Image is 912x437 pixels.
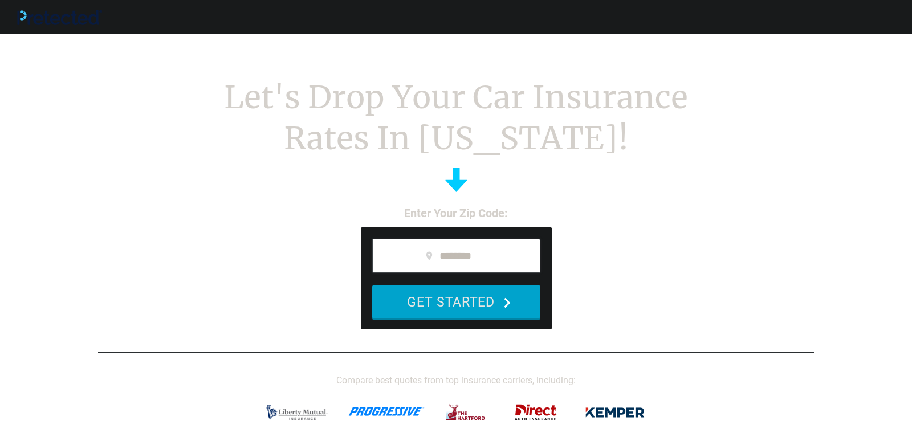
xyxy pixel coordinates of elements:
h1: Let's Drop Your Car Insurance Rates In [US_STATE]! [224,77,688,159]
p: Enter Your Zip Code: [361,206,552,222]
img: thehartford [438,398,494,427]
button: GET STARTED [372,285,540,318]
img: kemper [577,398,653,427]
img: Pretected Logo [17,10,102,25]
img: progressive [348,407,425,416]
input: zip code [372,239,540,273]
div: Compare best quotes from top insurance carriers, including: [336,375,576,386]
img: direct [508,398,564,427]
img: liberty [259,398,335,427]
